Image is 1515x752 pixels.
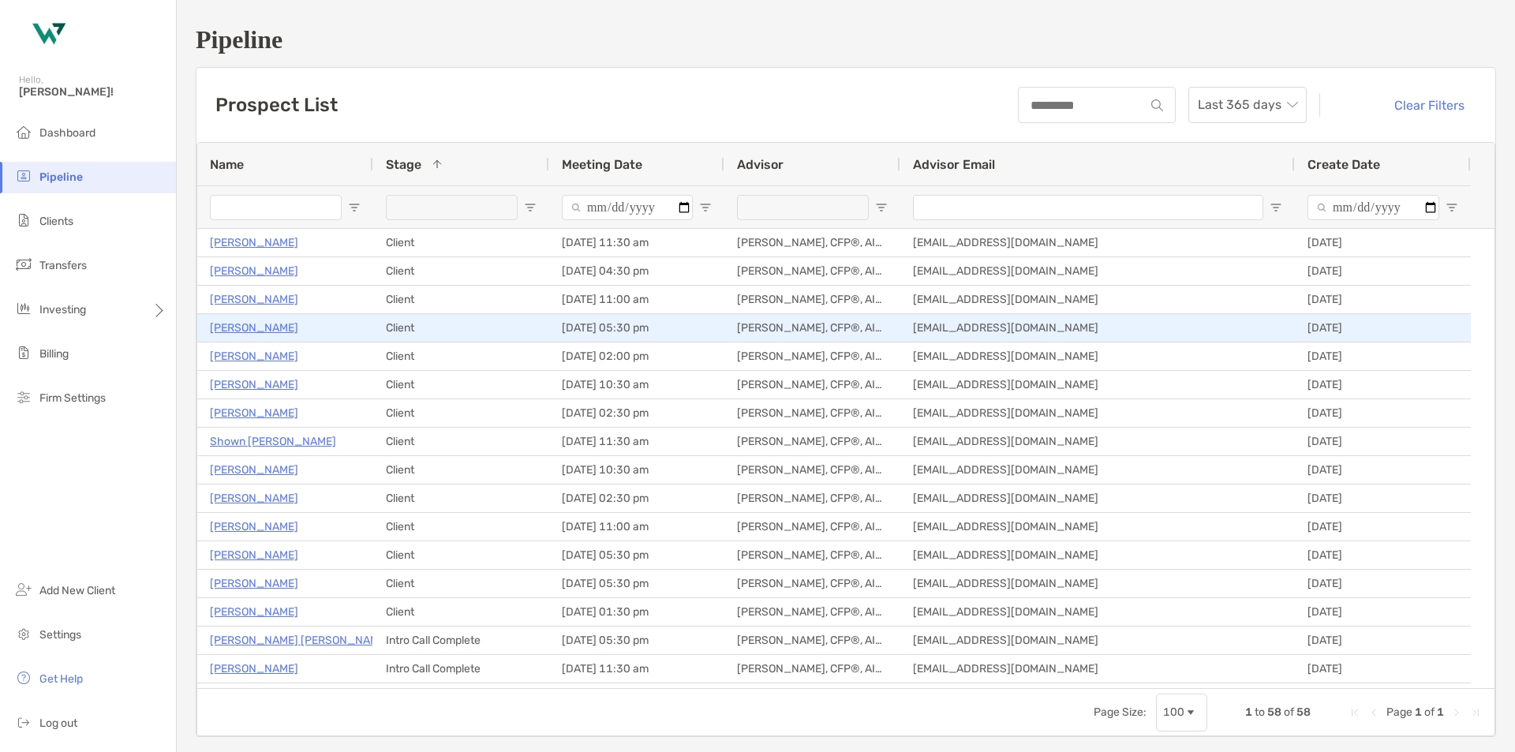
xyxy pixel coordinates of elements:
[1295,342,1471,370] div: [DATE]
[524,201,537,214] button: Open Filter Menu
[1295,598,1471,626] div: [DATE]
[373,286,549,313] div: Client
[1295,627,1471,654] div: [DATE]
[14,255,33,274] img: transfers icon
[699,201,712,214] button: Open Filter Menu
[373,314,549,342] div: Client
[900,428,1295,455] div: [EMAIL_ADDRESS][DOMAIN_NAME]
[549,484,724,512] div: [DATE] 02:30 pm
[210,574,298,593] a: [PERSON_NAME]
[210,403,298,423] p: [PERSON_NAME]
[1370,88,1476,122] button: Clear Filters
[900,683,1295,711] div: [EMAIL_ADDRESS][DOMAIN_NAME]
[1295,655,1471,683] div: [DATE]
[724,570,900,597] div: [PERSON_NAME], CFP®, AIF®, CRPC™
[210,233,298,253] a: [PERSON_NAME]
[724,655,900,683] div: [PERSON_NAME], CFP®, AIF®, CRPC™
[724,314,900,342] div: [PERSON_NAME], CFP®, AIF®, CRPC™
[373,456,549,484] div: Client
[39,628,81,642] span: Settings
[549,342,724,370] div: [DATE] 02:00 pm
[1446,201,1458,214] button: Open Filter Menu
[549,513,724,541] div: [DATE] 11:00 am
[373,627,549,654] div: Intro Call Complete
[210,318,298,338] a: [PERSON_NAME]
[900,286,1295,313] div: [EMAIL_ADDRESS][DOMAIN_NAME]
[1295,257,1471,285] div: [DATE]
[373,513,549,541] div: Client
[1469,706,1482,719] div: Last Page
[1450,706,1463,719] div: Next Page
[1295,570,1471,597] div: [DATE]
[913,195,1263,220] input: Advisor Email Filter Input
[724,342,900,370] div: [PERSON_NAME], CFP®, AIF®, CRPC™
[373,229,549,256] div: Client
[210,602,298,622] a: [PERSON_NAME]
[913,157,995,172] span: Advisor Email
[1284,705,1294,719] span: of
[724,627,900,654] div: [PERSON_NAME], CFP®, AIF®, CRPC™
[14,122,33,141] img: dashboard icon
[549,655,724,683] div: [DATE] 11:30 am
[210,432,336,451] a: Shown [PERSON_NAME]
[724,399,900,427] div: [PERSON_NAME], CFP®, AIF®, CRPC™
[549,428,724,455] div: [DATE] 11:30 am
[1156,694,1207,731] div: Page Size
[1295,484,1471,512] div: [DATE]
[210,630,389,650] p: [PERSON_NAME] [PERSON_NAME]
[900,513,1295,541] div: [EMAIL_ADDRESS][DOMAIN_NAME]
[1295,399,1471,427] div: [DATE]
[549,371,724,398] div: [DATE] 10:30 am
[724,484,900,512] div: [PERSON_NAME], CFP®, AIF®, CRPC™
[900,570,1295,597] div: [EMAIL_ADDRESS][DOMAIN_NAME]
[39,391,106,405] span: Firm Settings
[900,456,1295,484] div: [EMAIL_ADDRESS][DOMAIN_NAME]
[196,25,1496,54] h1: Pipeline
[1295,456,1471,484] div: [DATE]
[1295,513,1471,541] div: [DATE]
[39,170,83,184] span: Pipeline
[549,257,724,285] div: [DATE] 04:30 pm
[373,683,549,711] div: Intro Call Complete
[724,683,900,711] div: [PERSON_NAME], CFP®, AIF®, CRPC™
[549,314,724,342] div: [DATE] 05:30 pm
[724,541,900,569] div: [PERSON_NAME], CFP®, AIF®, CRPC™
[215,94,338,116] h3: Prospect List
[549,229,724,256] div: [DATE] 11:30 am
[1415,705,1422,719] span: 1
[39,716,77,730] span: Log out
[1424,705,1435,719] span: of
[210,488,298,508] a: [PERSON_NAME]
[210,460,298,480] p: [PERSON_NAME]
[1270,201,1282,214] button: Open Filter Menu
[900,484,1295,512] div: [EMAIL_ADDRESS][DOMAIN_NAME]
[549,627,724,654] div: [DATE] 05:30 pm
[210,517,298,537] a: [PERSON_NAME]
[1151,99,1163,111] img: input icon
[1367,706,1380,719] div: Previous Page
[210,375,298,395] a: [PERSON_NAME]
[1349,706,1361,719] div: First Page
[210,346,298,366] a: [PERSON_NAME]
[210,545,298,565] a: [PERSON_NAME]
[724,428,900,455] div: [PERSON_NAME], CFP®, AIF®, CRPC™
[1295,371,1471,398] div: [DATE]
[724,286,900,313] div: [PERSON_NAME], CFP®, AIF®, CRPC™
[39,126,95,140] span: Dashboard
[1267,705,1281,719] span: 58
[562,157,642,172] span: Meeting Date
[724,257,900,285] div: [PERSON_NAME], CFP®, AIF®, CRPC™
[724,456,900,484] div: [PERSON_NAME], CFP®, AIF®, CRPC™
[14,299,33,318] img: investing icon
[14,343,33,362] img: billing icon
[900,229,1295,256] div: [EMAIL_ADDRESS][DOMAIN_NAME]
[900,655,1295,683] div: [EMAIL_ADDRESS][DOMAIN_NAME]
[39,347,69,361] span: Billing
[549,598,724,626] div: [DATE] 01:30 pm
[210,290,298,309] a: [PERSON_NAME]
